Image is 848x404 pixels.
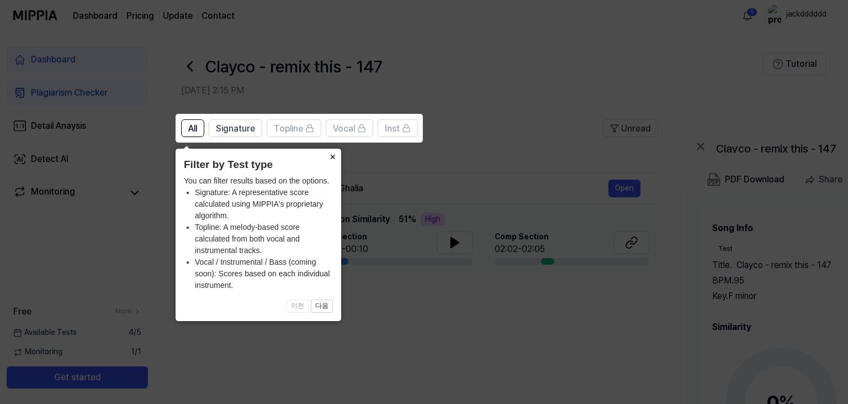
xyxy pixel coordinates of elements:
button: All [181,119,204,137]
span: Signature [216,122,255,135]
header: Filter by Test type [184,157,333,173]
button: Topline [267,119,321,137]
span: Topline [274,122,303,135]
button: Inst [378,119,418,137]
button: 다음 [311,300,333,313]
span: Vocal [333,122,355,135]
li: Vocal / Instrumental / Bass (coming soon): Scores based on each individual instrument. [195,256,333,291]
li: Signature: A representative score calculated using MIPPIA's proprietary algorithm. [195,187,333,222]
span: All [188,122,197,135]
button: Signature [209,119,262,137]
button: Vocal [326,119,373,137]
button: Close [324,149,341,164]
li: Topline: A melody-based score calculated from both vocal and instrumental tracks. [195,222,333,256]
div: You can filter results based on the options. [184,175,333,291]
span: Inst [385,122,400,135]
